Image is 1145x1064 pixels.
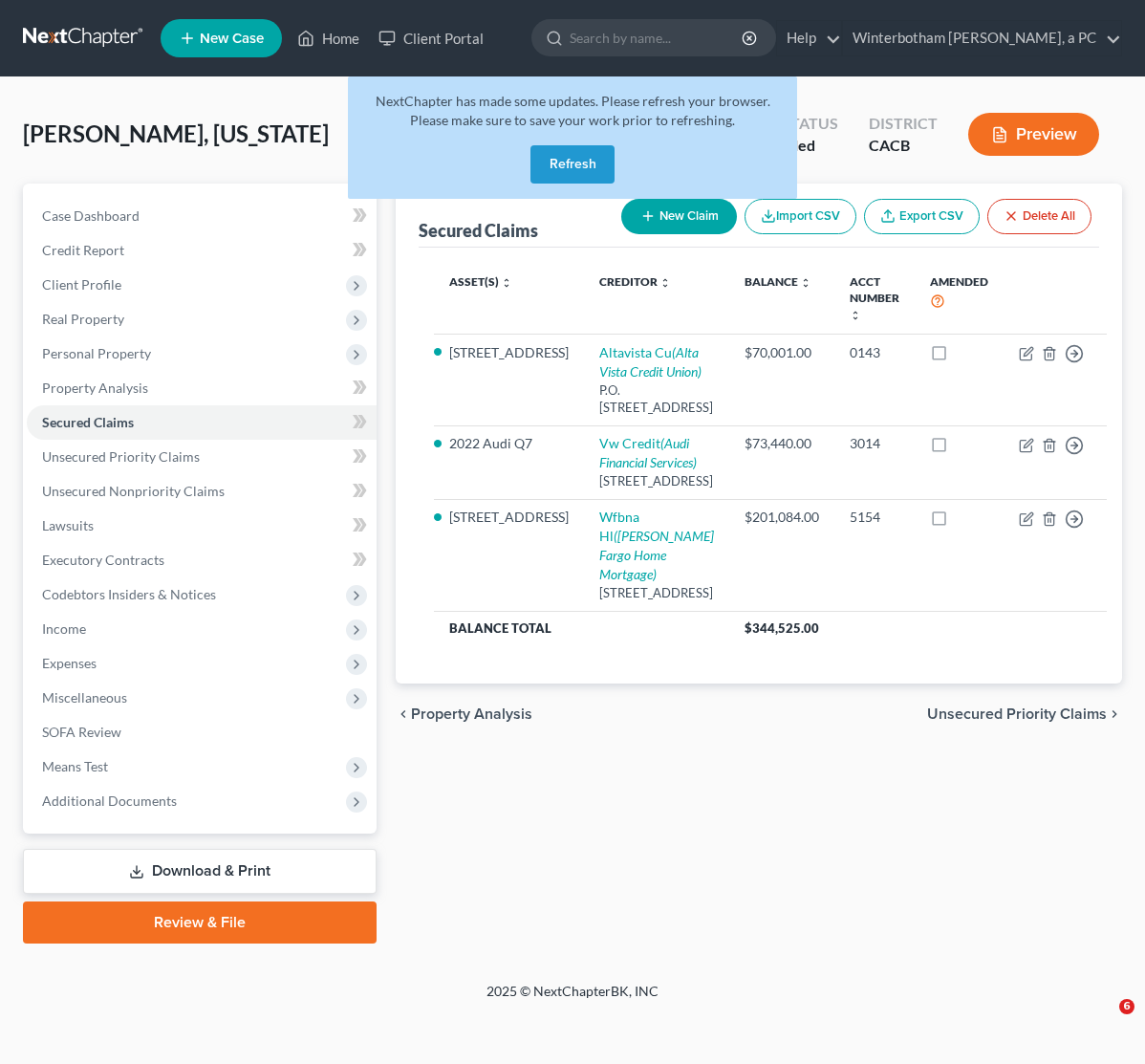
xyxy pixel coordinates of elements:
[42,311,124,327] span: Real Property
[288,21,369,55] a: Home
[42,380,148,396] span: Property Analysis
[745,434,819,453] div: $73,440.00
[782,135,838,157] div: Filed
[42,758,108,774] span: Means Test
[927,706,1122,722] button: Unsecured Priority Claims chevron_right
[869,135,938,157] div: CACB
[27,474,377,509] a: Unsecured Nonpriority Claims
[42,345,151,361] span: Personal Property
[42,793,177,809] span: Additional Documents
[782,113,838,135] div: Status
[396,706,411,722] i: chevron_left
[599,584,714,602] div: [STREET_ADDRESS]
[419,219,538,242] div: Secured Claims
[599,509,714,582] a: Wfbna Hl([PERSON_NAME] Fargo Home Mortgage)
[745,508,819,527] div: $201,084.00
[745,620,819,636] span: $344,525.00
[968,113,1099,156] button: Preview
[23,119,329,147] span: [PERSON_NAME], [US_STATE]
[42,689,127,706] span: Miscellaneous
[869,113,938,135] div: District
[411,706,532,722] span: Property Analysis
[777,21,841,55] a: Help
[1119,999,1134,1014] span: 6
[599,274,671,289] a: Creditor unfold_more
[850,508,899,527] div: 5154
[376,93,770,128] span: NextChapter has made some updates. Please refresh your browser. Please make sure to save your wor...
[42,620,86,637] span: Income
[850,343,899,362] div: 0143
[114,982,1031,1016] div: 2025 © NextChapterBK, INC
[42,655,97,671] span: Expenses
[27,371,377,405] a: Property Analysis
[27,199,377,233] a: Case Dashboard
[369,21,493,55] a: Client Portal
[1080,999,1126,1045] iframe: Intercom live chat
[23,901,377,944] a: Review & File
[745,343,819,362] div: $70,001.00
[1107,706,1122,722] i: chevron_right
[42,207,140,224] span: Case Dashboard
[599,344,702,380] a: Altavista Cu(Alta Vista Credit Union)
[42,276,121,293] span: Client Profile
[659,277,671,289] i: unfold_more
[987,199,1091,234] button: Delete All
[449,508,569,527] li: [STREET_ADDRESS]
[42,517,94,533] span: Lawsuits
[850,434,899,453] div: 3014
[449,343,569,362] li: [STREET_ADDRESS]
[927,706,1107,722] span: Unsecured Priority Claims
[27,509,377,543] a: Lawsuits
[23,849,377,894] a: Download & Print
[27,543,377,577] a: Executory Contracts
[449,434,569,453] li: 2022 Audi Q7
[599,435,697,470] a: Vw Credit(Audi Financial Services)
[27,715,377,749] a: SOFA Review
[843,21,1121,55] a: Winterbotham [PERSON_NAME], a PC
[434,611,729,645] th: Balance Total
[570,20,745,55] input: Search by name...
[621,199,737,234] button: New Claim
[27,405,377,440] a: Secured Claims
[745,274,811,289] a: Balance unfold_more
[42,242,124,258] span: Credit Report
[599,381,714,417] div: P.O. [STREET_ADDRESS]
[800,277,811,289] i: unfold_more
[501,277,512,289] i: unfold_more
[42,586,216,602] span: Codebtors Insiders & Notices
[42,552,164,568] span: Executory Contracts
[915,263,1004,335] th: Amended
[449,274,512,289] a: Asset(s) unfold_more
[42,448,200,465] span: Unsecured Priority Claims
[27,233,377,268] a: Credit Report
[599,528,714,582] i: ([PERSON_NAME] Fargo Home Mortgage)
[850,274,899,321] a: Acct Number unfold_more
[599,472,714,490] div: [STREET_ADDRESS]
[27,440,377,474] a: Unsecured Priority Claims
[850,310,861,321] i: unfold_more
[864,199,980,234] a: Export CSV
[745,199,856,234] button: Import CSV
[396,706,532,722] button: chevron_left Property Analysis
[42,724,121,740] span: SOFA Review
[530,145,615,184] button: Refresh
[42,414,134,430] span: Secured Claims
[599,344,702,380] i: (Alta Vista Credit Union)
[200,32,264,46] span: New Case
[42,483,225,499] span: Unsecured Nonpriority Claims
